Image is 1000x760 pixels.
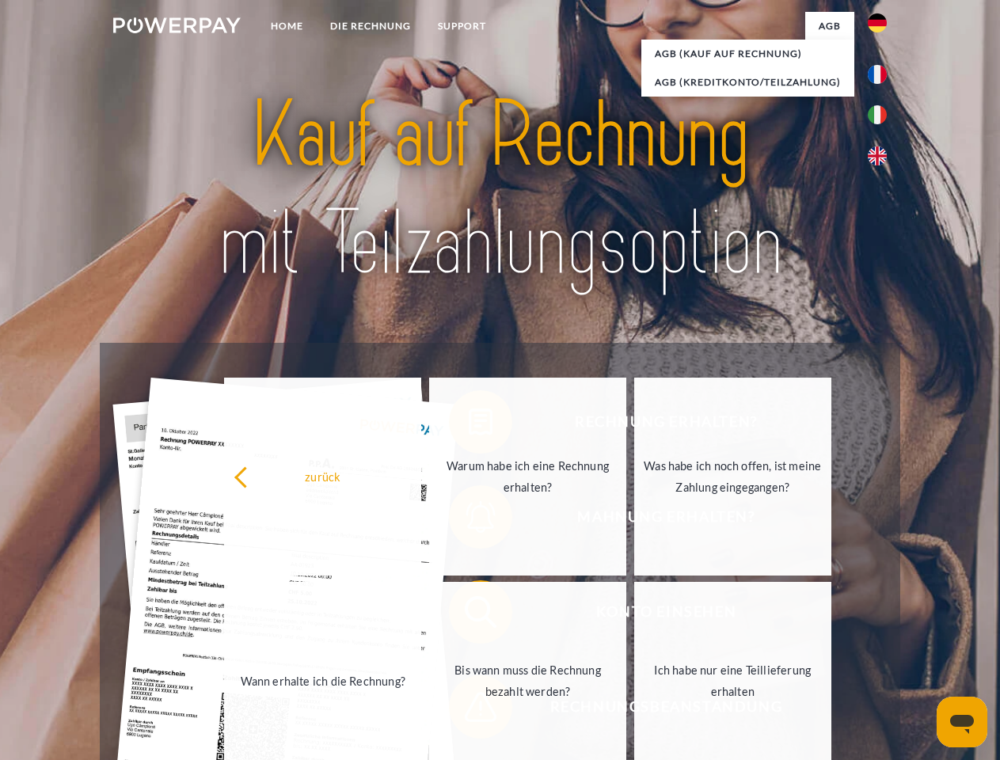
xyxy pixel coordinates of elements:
a: AGB (Kauf auf Rechnung) [641,40,854,68]
a: Home [257,12,317,40]
a: AGB (Kreditkonto/Teilzahlung) [641,68,854,97]
img: en [868,146,887,165]
div: Ich habe nur eine Teillieferung erhalten [644,659,822,702]
img: title-powerpay_de.svg [151,76,849,303]
a: SUPPORT [424,12,500,40]
img: fr [868,65,887,84]
a: agb [805,12,854,40]
iframe: Schaltfläche zum Öffnen des Messaging-Fensters [937,697,987,747]
div: Was habe ich noch offen, ist meine Zahlung eingegangen? [644,455,822,498]
div: zurück [234,465,412,487]
img: de [868,13,887,32]
div: Bis wann muss die Rechnung bezahlt werden? [439,659,617,702]
a: DIE RECHNUNG [317,12,424,40]
div: Warum habe ich eine Rechnung erhalten? [439,455,617,498]
img: logo-powerpay-white.svg [113,17,241,33]
a: Was habe ich noch offen, ist meine Zahlung eingegangen? [634,378,831,576]
img: it [868,105,887,124]
div: Wann erhalte ich die Rechnung? [234,670,412,691]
